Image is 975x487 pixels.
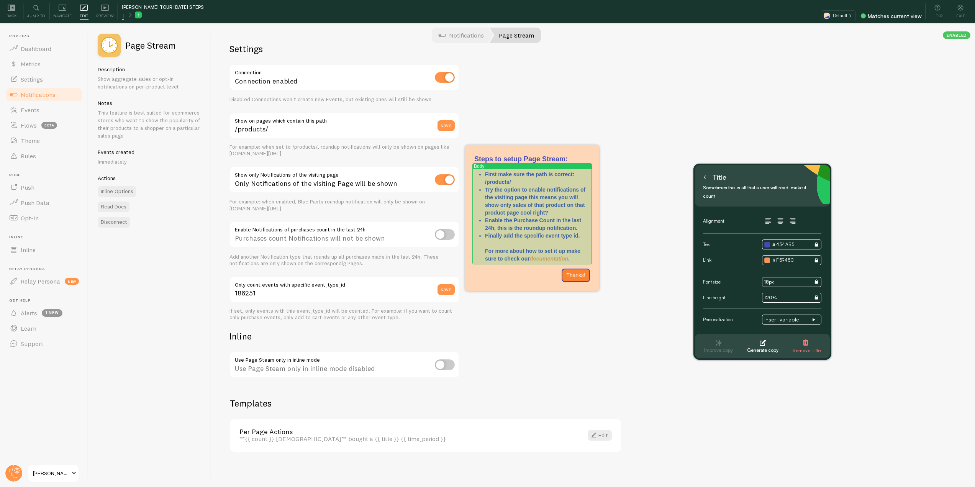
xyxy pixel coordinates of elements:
span: Dashboard [21,45,51,52]
button: Disconnect [98,217,130,228]
span: Learn [21,325,36,332]
span: new [65,278,79,285]
div: Connection enabled [229,64,459,92]
h5: Actions [98,175,202,182]
span: Relay Persona [9,267,84,272]
button: save [438,120,455,131]
a: Notifications [429,28,493,43]
a: Read Docs [98,202,129,212]
span: Settings [21,75,43,83]
a: Inline [5,242,84,257]
a: Per Page Actions [239,428,574,435]
a: Learn [5,321,84,336]
h2: Page Stream [125,41,176,50]
span: Inline [21,246,36,254]
p: Finally add the specific event type id. For more about how to set it up make sure to check our . [485,232,590,262]
p: Immediately [98,158,202,166]
a: Theme [5,133,84,148]
h5: Events created [98,149,202,156]
button: Thanks! [562,269,590,282]
a: Notifications [5,87,84,102]
h2: Settings [229,43,459,55]
h2: Inline [229,330,459,342]
a: Events [5,102,84,118]
a: Push [5,180,84,195]
div: Enabled [943,31,970,39]
div: For example: when enabled, Blue Pants roundup notification will only be shown on [DOMAIN_NAME][URL] [229,198,459,212]
a: Dashboard [5,41,84,56]
div: For example: when set to /products/, roundup notifications will only be shown on pages like [DOMA... [229,144,459,157]
span: Events [21,106,39,114]
input: /products/ [229,112,459,139]
p: First make sure the path is correct: /products/ [485,171,590,186]
span: 1 new [42,309,62,317]
div: Purchases count Notifications will not be shown [229,221,459,249]
p: This feature is best suited for ecommerce stores who want to show the popularity of their product... [98,109,202,139]
span: Alerts [21,309,37,317]
span: Pop-ups [9,34,84,39]
a: Settings [5,72,84,87]
span: Push [21,184,34,191]
a: Opt-In [5,210,84,226]
a: [PERSON_NAME]-test-store [28,464,79,482]
div: Steps to setup Page Stream: [465,145,599,291]
div: Use Page Steam only in inline mode disabled [229,351,459,379]
a: Relay Persona new [5,274,84,289]
label: Show on pages which contain this path [229,112,459,125]
span: [PERSON_NAME]-test-store [33,469,69,478]
a: Page Stream [490,28,541,43]
span: Metrics [21,60,41,68]
div: Disabled Connections won't create new Events, but existing ones will still be shown [229,96,459,103]
span: Support [21,340,43,348]
p: Try the option to enable notifications of the visiting page this means you will show only sales o... [485,186,590,216]
a: Alerts 1 new [5,305,84,321]
a: Metrics [5,56,84,72]
span: Rules [21,152,36,160]
a: Push Data [5,195,84,210]
span: Opt-In [21,214,39,222]
span: Relay Persona [21,277,60,285]
img: fomo_icons_page_stream.svg [98,34,121,57]
span: Push Data [21,199,49,207]
span: Notifications [21,91,56,98]
a: Edit [588,430,612,441]
a: Support [5,336,84,351]
div: Only Notifications of the visiting Page will be shown [229,166,459,194]
span: Get Help [9,298,84,303]
a: Flows beta [5,118,84,133]
p: Show aggregate sales or opt-in notifications on per-product level [98,75,202,90]
label: Only count events with specific event_type_id [229,276,459,289]
a: Inline Options [98,186,136,197]
span: Inline [9,235,84,240]
button: save [438,284,455,295]
a: documentation [530,256,568,262]
span: Push [9,173,84,178]
h5: Description [98,66,202,73]
h2: Templates [229,397,622,409]
a: Rules [5,148,84,164]
span: beta [41,122,57,129]
div: **{{ count }} [DEMOGRAPHIC_DATA]** bought a {{ title }} {{ time_period }} [239,435,574,442]
div: Add another Notification type that rounds up all purchases made in the last 24h. These notificati... [229,254,459,267]
p: Steps to setup Page Stream: [474,154,590,164]
span: Theme [21,137,40,144]
h5: Notes [98,100,202,107]
span: Flows [21,121,37,129]
div: If set, only events with this event_type_id will be counted. For example: if you want to count on... [229,308,459,321]
p: Enable the Purchase Count in the last 24h, this is the roundup notification. [485,216,590,232]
